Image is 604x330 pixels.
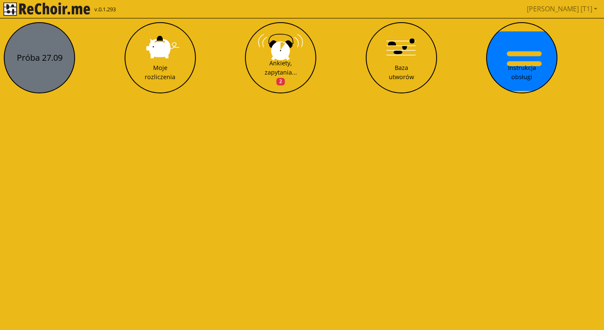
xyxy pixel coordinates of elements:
[145,63,175,81] div: Moje rozliczenia
[94,5,116,14] span: v.0.1.293
[265,59,297,86] div: Ankiety, zapytania...
[4,22,75,93] button: Próba 27.09
[523,0,601,17] a: [PERSON_NAME] [T1]
[276,78,285,85] span: 2
[389,63,414,81] div: Baza utworów
[486,22,557,93] button: Instrukcja obsługi
[366,22,437,93] button: Baza utworów
[3,3,90,16] img: rekłajer mi
[245,22,316,93] button: Ankiety, zapytania...2
[508,63,536,81] div: Instrukcja obsługi
[125,22,196,93] button: Moje rozliczenia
